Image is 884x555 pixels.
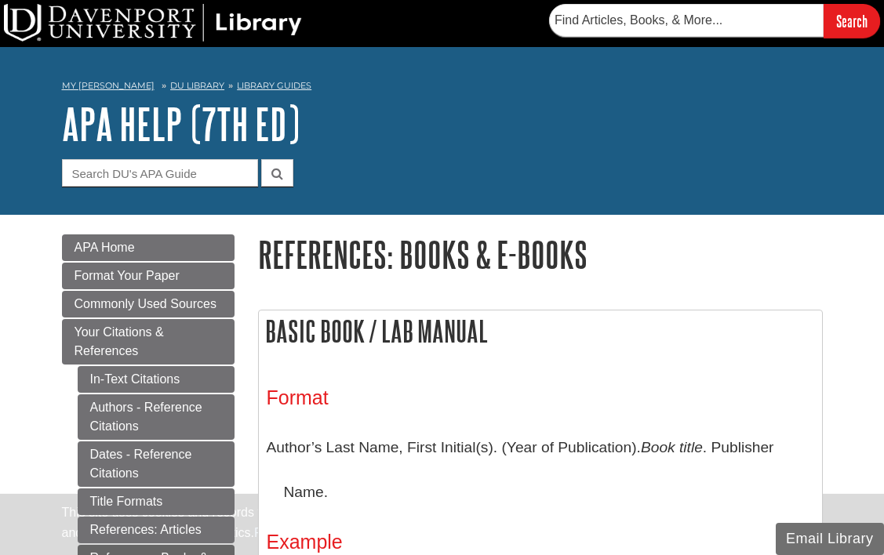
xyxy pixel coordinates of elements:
[62,234,235,261] a: APA Home
[75,297,216,310] span: Commonly Used Sources
[62,79,155,92] a: My [PERSON_NAME]
[824,4,880,38] input: Search
[267,386,814,409] h3: Format
[549,4,880,38] form: Searches DU Library's articles, books, and more
[776,523,884,555] button: Email Library
[549,4,824,37] input: Find Articles, Books, & More...
[78,517,235,543] a: References: Articles
[62,75,823,100] nav: breadcrumb
[259,310,822,352] h2: Basic Book / Lab Manual
[78,441,235,487] a: Dates - Reference Citations
[258,234,823,274] h1: References: Books & E-books
[62,263,235,289] a: Format Your Paper
[62,159,258,187] input: Search DU's APA Guide
[78,394,235,440] a: Authors - Reference Citations
[62,100,300,148] a: APA Help (7th Ed)
[62,291,235,317] a: Commonly Used Sources
[237,80,311,91] a: Library Guides
[267,425,814,515] p: Author’s Last Name, First Initial(s). (Year of Publication). . Publisher Name.
[641,439,703,455] i: Book title
[4,4,302,42] img: DU Library
[62,319,235,365] a: Your Citations & References
[267,531,814,553] h3: Example
[75,325,164,357] span: Your Citations & References
[75,241,135,254] span: APA Home
[170,80,224,91] a: DU Library
[75,269,180,282] span: Format Your Paper
[78,488,235,515] a: Title Formats
[78,366,235,393] a: In-Text Citations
